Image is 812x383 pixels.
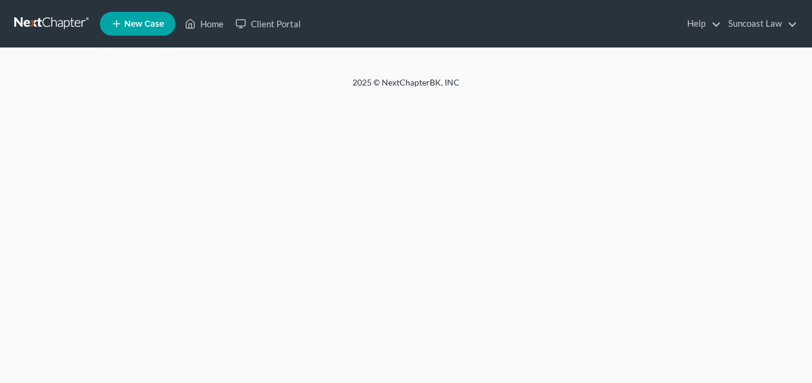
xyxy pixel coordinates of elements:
new-legal-case-button: New Case [100,12,175,36]
a: Suncoast Law [722,13,797,34]
a: Client Portal [229,13,307,34]
a: Home [179,13,229,34]
a: Help [681,13,721,34]
div: 2025 © NextChapterBK, INC [67,77,745,98]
